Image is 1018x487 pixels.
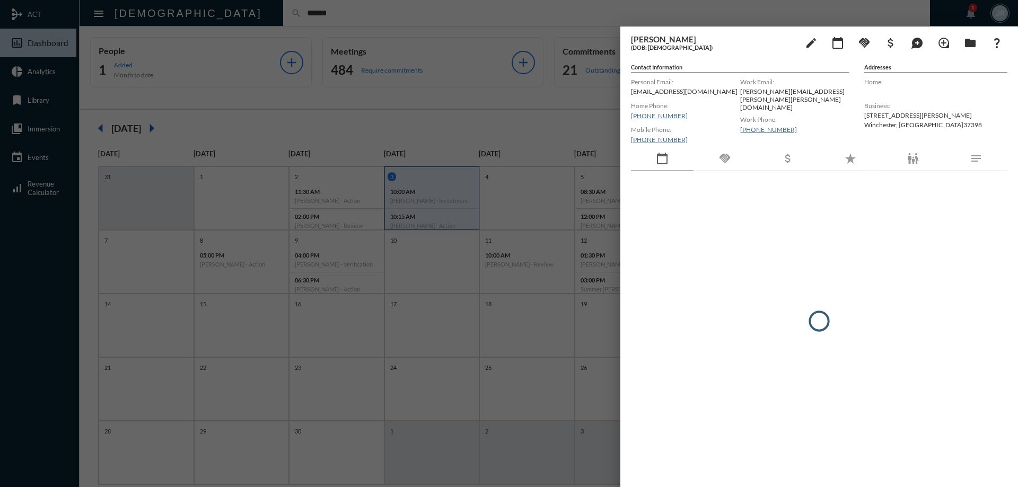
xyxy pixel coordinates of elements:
mat-icon: folder [964,37,977,49]
h3: [PERSON_NAME] [631,34,795,44]
p: [EMAIL_ADDRESS][DOMAIN_NAME] [631,87,740,95]
mat-icon: attach_money [884,37,897,49]
button: edit person [801,32,822,53]
mat-icon: maps_ugc [911,37,924,49]
a: [PHONE_NUMBER] [740,126,797,134]
label: Work Email: [740,78,849,86]
mat-icon: calendar_today [656,152,669,165]
h5: (DOB: [DEMOGRAPHIC_DATA]) [631,44,795,51]
p: [STREET_ADDRESS][PERSON_NAME] [864,111,1007,119]
label: Mobile Phone: [631,126,740,134]
button: Add Commitment [854,32,875,53]
h5: Addresses [864,64,1007,73]
mat-icon: handshake [718,152,731,165]
mat-icon: question_mark [990,37,1003,49]
button: Add Business [880,32,901,53]
label: Business: [864,102,1007,110]
mat-icon: loupe [937,37,950,49]
button: Add meeting [827,32,848,53]
mat-icon: star_rate [844,152,857,165]
p: [PERSON_NAME][EMAIL_ADDRESS][PERSON_NAME][PERSON_NAME][DOMAIN_NAME] [740,87,849,111]
mat-icon: edit [805,37,818,49]
mat-icon: calendar_today [831,37,844,49]
mat-icon: attach_money [782,152,794,165]
h5: Contact Information [631,64,849,73]
label: Work Phone: [740,116,849,123]
mat-icon: notes [970,152,982,165]
button: Add Mention [907,32,928,53]
label: Home: [864,78,1007,86]
button: Archives [960,32,981,53]
a: [PHONE_NUMBER] [631,136,688,144]
a: [PHONE_NUMBER] [631,112,688,120]
mat-icon: family_restroom [907,152,919,165]
p: Winchester , [GEOGRAPHIC_DATA] 37398 [864,121,1007,129]
button: Add Introduction [933,32,954,53]
label: Personal Email: [631,78,740,86]
mat-icon: handshake [858,37,871,49]
button: What If? [986,32,1007,53]
label: Home Phone: [631,102,740,110]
